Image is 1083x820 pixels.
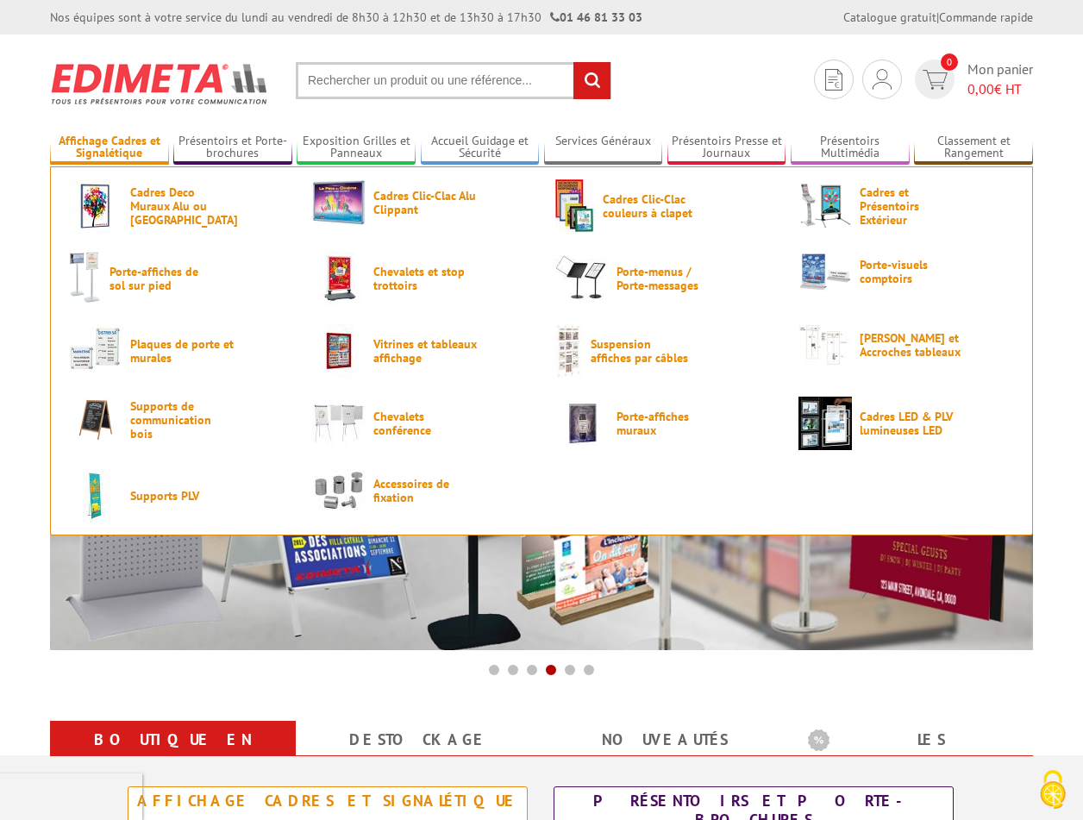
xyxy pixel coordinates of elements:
span: Porte-affiches de sol sur pied [110,265,213,292]
img: Porte-menus / Porte-messages [555,252,609,305]
div: | [843,9,1033,26]
a: Cadres et Présentoirs Extérieur [798,179,1014,233]
a: Cadres Deco Muraux Alu ou [GEOGRAPHIC_DATA] [69,179,285,233]
div: Affichage Cadres et Signalétique [133,792,523,811]
a: Chevalets et stop trottoirs [312,252,528,305]
img: Chevalets conférence [312,397,366,450]
a: Classement et Rangement [914,134,1033,162]
a: Destockage [316,724,521,755]
a: Supports de communication bois [69,397,285,442]
a: Porte-affiches de sol sur pied [69,252,285,305]
span: 0 [941,53,958,71]
img: devis rapide [825,69,842,91]
a: Commande rapide [939,9,1033,25]
strong: 01 46 81 33 03 [550,9,642,25]
a: Suspension affiches par câbles [555,324,771,378]
a: Plaques de porte et murales [69,324,285,378]
img: Cadres Clic-Clac Alu Clippant [312,179,366,225]
span: Mon panier [967,59,1033,99]
a: Cadres Clic-Clac couleurs à clapet [555,179,771,233]
a: Porte-menus / Porte-messages [555,252,771,305]
a: Services Généraux [544,134,663,162]
img: devis rapide [923,70,948,90]
span: Accessoires de fixation [373,477,477,504]
span: Cadres Clic-Clac Alu Clippant [373,189,477,216]
div: Nos équipes sont à votre service du lundi au vendredi de 8h30 à 12h30 et de 13h30 à 17h30 [50,9,642,26]
span: Cadres LED & PLV lumineuses LED [860,410,963,437]
img: Suspension affiches par câbles [555,324,583,378]
img: Porte-affiches muraux [555,397,609,450]
img: Supports de communication bois [69,397,122,442]
input: rechercher [573,62,610,99]
img: Chevalets et stop trottoirs [312,252,366,305]
a: Présentoirs et Porte-brochures [173,134,292,162]
span: Plaques de porte et murales [130,337,234,365]
a: Présentoirs Presse et Journaux [667,134,786,162]
span: Supports PLV [130,489,234,503]
b: Les promotions [808,724,1024,759]
a: Catalogue gratuit [843,9,936,25]
a: devis rapide 0 Mon panier 0,00€ HT [911,59,1033,99]
img: Cadres LED & PLV lumineuses LED [798,397,852,450]
a: Les promotions [808,724,1012,786]
span: Suspension affiches par câbles [591,337,694,365]
a: Cadres Clic-Clac Alu Clippant [312,179,528,225]
span: Cadres et Présentoirs Extérieur [860,185,963,227]
span: Porte-visuels comptoirs [860,258,963,285]
img: Vitrines et tableaux affichage [312,324,366,378]
img: Cadres Deco Muraux Alu ou Bois [69,179,122,233]
a: Porte-visuels comptoirs [798,252,1014,291]
a: Accessoires de fixation [312,469,528,511]
a: Boutique en ligne [71,724,275,786]
img: Porte-affiches de sol sur pied [69,252,102,305]
img: Accessoires de fixation [312,469,366,511]
input: Rechercher un produit ou une référence... [296,62,611,99]
span: Cadres Clic-Clac couleurs à clapet [603,192,706,220]
a: Exposition Grilles et Panneaux [297,134,416,162]
a: Cadres LED & PLV lumineuses LED [798,397,1014,450]
img: devis rapide [873,69,892,90]
img: Porte-visuels comptoirs [798,252,852,291]
a: Chevalets conférence [312,397,528,450]
img: Cimaises et Accroches tableaux [798,324,852,366]
a: Accueil Guidage et Sécurité [421,134,540,162]
span: € HT [967,79,1033,99]
span: Vitrines et tableaux affichage [373,337,477,365]
span: Chevalets conférence [373,410,477,437]
img: Cadres et Présentoirs Extérieur [798,179,852,233]
a: nouveautés [562,724,767,755]
img: Présentoir, panneau, stand - Edimeta - PLV, affichage, mobilier bureau, entreprise [50,52,270,116]
img: Supports PLV [69,469,122,523]
img: Cookies (fenêtre modale) [1031,768,1074,811]
button: Cookies (fenêtre modale) [1023,761,1083,820]
span: Porte-affiches muraux [617,410,720,437]
img: Plaques de porte et murales [69,324,122,378]
a: Supports PLV [69,469,285,523]
a: Présentoirs Multimédia [791,134,910,162]
a: Porte-affiches muraux [555,397,771,450]
span: Porte-menus / Porte-messages [617,265,720,292]
a: [PERSON_NAME] et Accroches tableaux [798,324,1014,366]
span: Chevalets et stop trottoirs [373,265,477,292]
span: Supports de communication bois [130,399,234,441]
a: Vitrines et tableaux affichage [312,324,528,378]
span: [PERSON_NAME] et Accroches tableaux [860,331,963,359]
span: Cadres Deco Muraux Alu ou [GEOGRAPHIC_DATA] [130,185,234,227]
span: 0,00 [967,80,994,97]
a: Affichage Cadres et Signalétique [50,134,169,162]
img: Cadres Clic-Clac couleurs à clapet [555,179,595,233]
